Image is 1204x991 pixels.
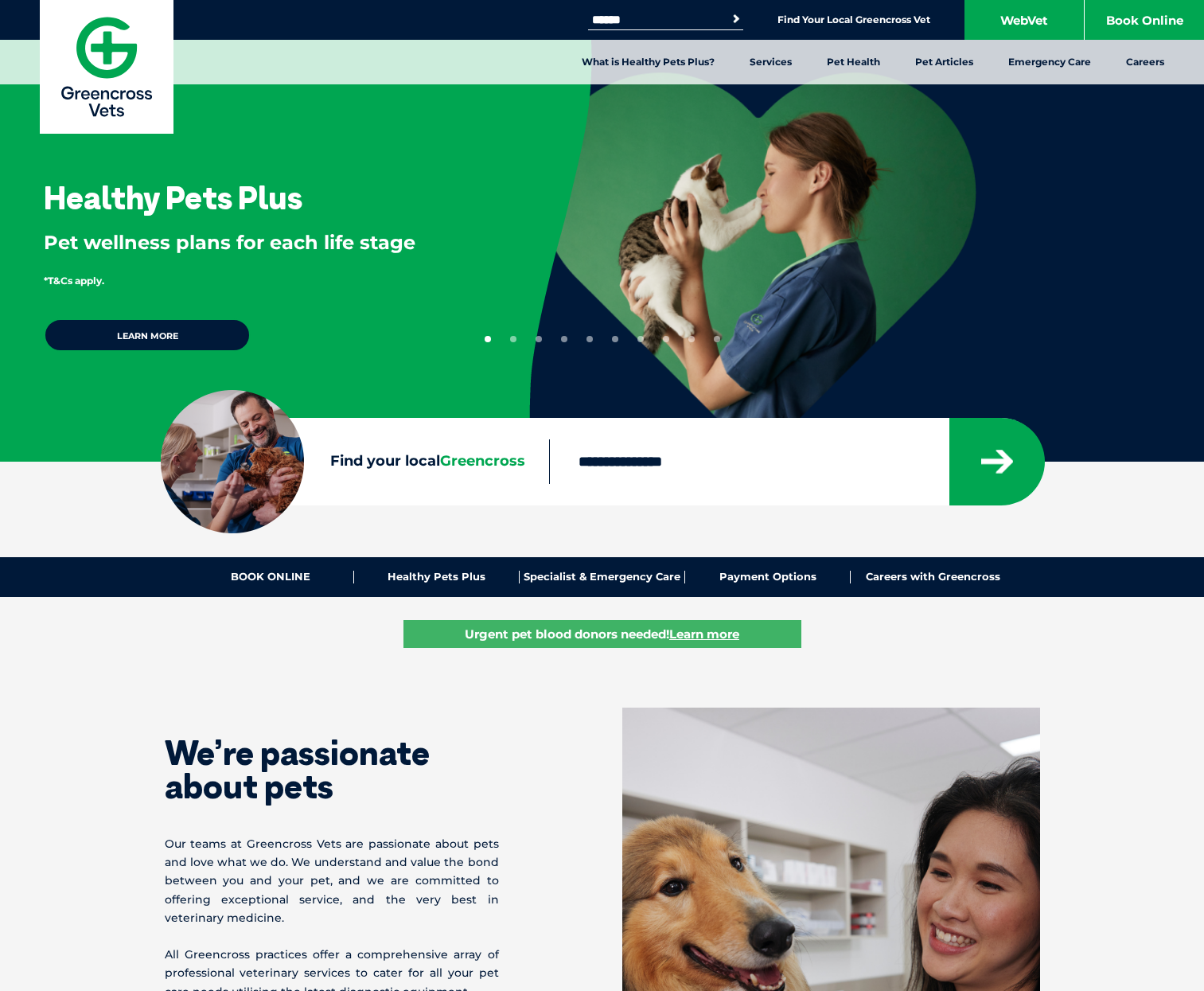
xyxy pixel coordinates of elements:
button: 6 of 10 [612,336,618,342]
button: 2 of 10 [510,336,516,342]
button: 4 of 10 [561,336,567,342]
a: Emergency Care [991,40,1109,84]
a: What is Healthy Pets Plus? [564,40,732,84]
p: Pet wellness plans for each life stage [44,229,477,256]
button: Search [728,11,744,27]
h1: We’re passionate about pets [165,736,499,803]
a: Services [732,40,809,84]
a: Healthy Pets Plus [354,571,520,583]
button: 10 of 10 [714,336,720,342]
button: 5 of 10 [586,336,593,342]
a: Learn more [44,318,251,352]
a: Careers [1109,40,1182,84]
u: Learn more [669,626,739,642]
button: 3 of 10 [536,336,542,342]
a: Urgent pet blood donors needed!Learn more [403,620,801,648]
a: Specialist & Emergency Care [520,571,685,583]
span: Greencross [440,452,525,470]
h3: Healthy Pets Plus [44,181,302,213]
a: Payment Options [685,571,851,583]
button: 1 of 10 [485,336,491,342]
a: Pet Articles [898,40,991,84]
button: 7 of 10 [637,336,644,342]
button: 9 of 10 [688,336,695,342]
span: *T&Cs apply. [44,275,104,287]
button: 8 of 10 [663,336,669,342]
p: Our teams at Greencross Vets are passionate about pets and love what we do. We understand and val... [165,835,499,927]
a: Careers with Greencross [851,571,1015,583]
a: BOOK ONLINE [189,571,354,583]
a: Pet Health [809,40,898,84]
label: Find your local [161,450,549,474]
a: Find Your Local Greencross Vet [777,14,930,26]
